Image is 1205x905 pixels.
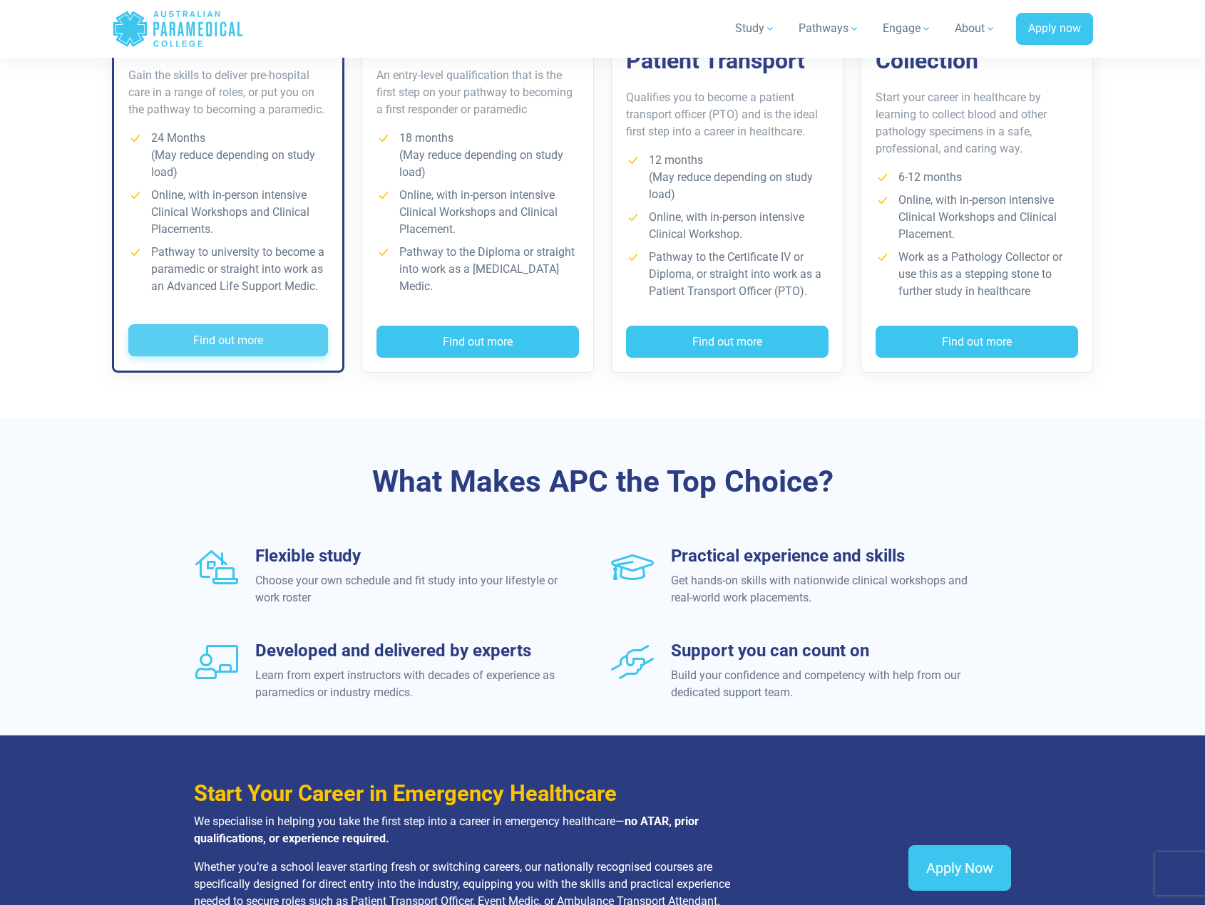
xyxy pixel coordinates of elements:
p: Get hands-on skills with nationwide clinical workshops and real-world work placements. [671,572,975,606]
strong: no ATAR, prior qualifications, or experience required. [194,814,699,845]
h3: Start Your Career in Emergency Healthcare [194,781,733,807]
li: Online, with in-person intensive Clinical Workshops and Clinical Placements. [128,187,328,238]
button: Find out more [128,324,328,357]
p: Build your confidence and competency with help from our dedicated support team. [671,667,975,701]
p: An entry-level qualification that is the first step on your pathway to becoming a first responder... [376,67,579,118]
a: Apply Now [908,845,1011,891]
p: Start your career in healthcare by learning to collect blood and other pathology specimens in a s... [876,89,1078,157]
li: 18 months (May reduce depending on study load) [376,130,579,181]
li: Online, with in-person intensive Clinical Workshops and Clinical Placement. [376,187,579,238]
p: Learn from expert instructors with decades of experience as paramedics or industry medics. [255,667,560,701]
p: We specialise in helping you take the first step into a career in emergency healthcare— [194,813,733,847]
h3: Practical experience and skills [671,546,975,567]
li: Pathway to the Diploma or straight into work as a [MEDICAL_DATA] Medic. [376,244,579,295]
h3: Flexible study [255,546,560,567]
h3: Support you can count on [671,641,975,661]
h3: What Makes APC the Top Choice? [185,464,1020,500]
p: Choose your own schedule and fit study into your lifestyle or work roster [255,572,560,606]
li: Online, with in-person intensive Clinical Workshops and Clinical Placement. [876,192,1078,243]
li: Work as a Pathology Collector or use this as a stepping stone to further study in healthcare [876,249,1078,300]
li: Pathway to university to become a paramedic or straight into work as an Advanced Life Support Medic. [128,244,328,295]
li: 12 months (May reduce depending on study load) [626,152,829,203]
li: 6-12 months [876,169,1078,186]
p: Gain the skills to deliver pre-hospital care in a range of roles, or put you on the pathway to be... [128,67,328,118]
li: Online, with in-person intensive Clinical Workshop. [626,209,829,243]
button: Find out more [876,326,1078,358]
li: Pathway to the Certificate IV or Diploma, or straight into work as a Patient Transport Officer (P... [626,249,829,300]
h3: Developed and delivered by experts [255,641,560,661]
button: Find out more [626,326,829,358]
li: 24 Months (May reduce depending on study load) [128,130,328,181]
button: Find out more [376,326,579,358]
p: Qualifies you to become a patient transport officer (PTO) and is the ideal first step into a care... [626,89,829,140]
